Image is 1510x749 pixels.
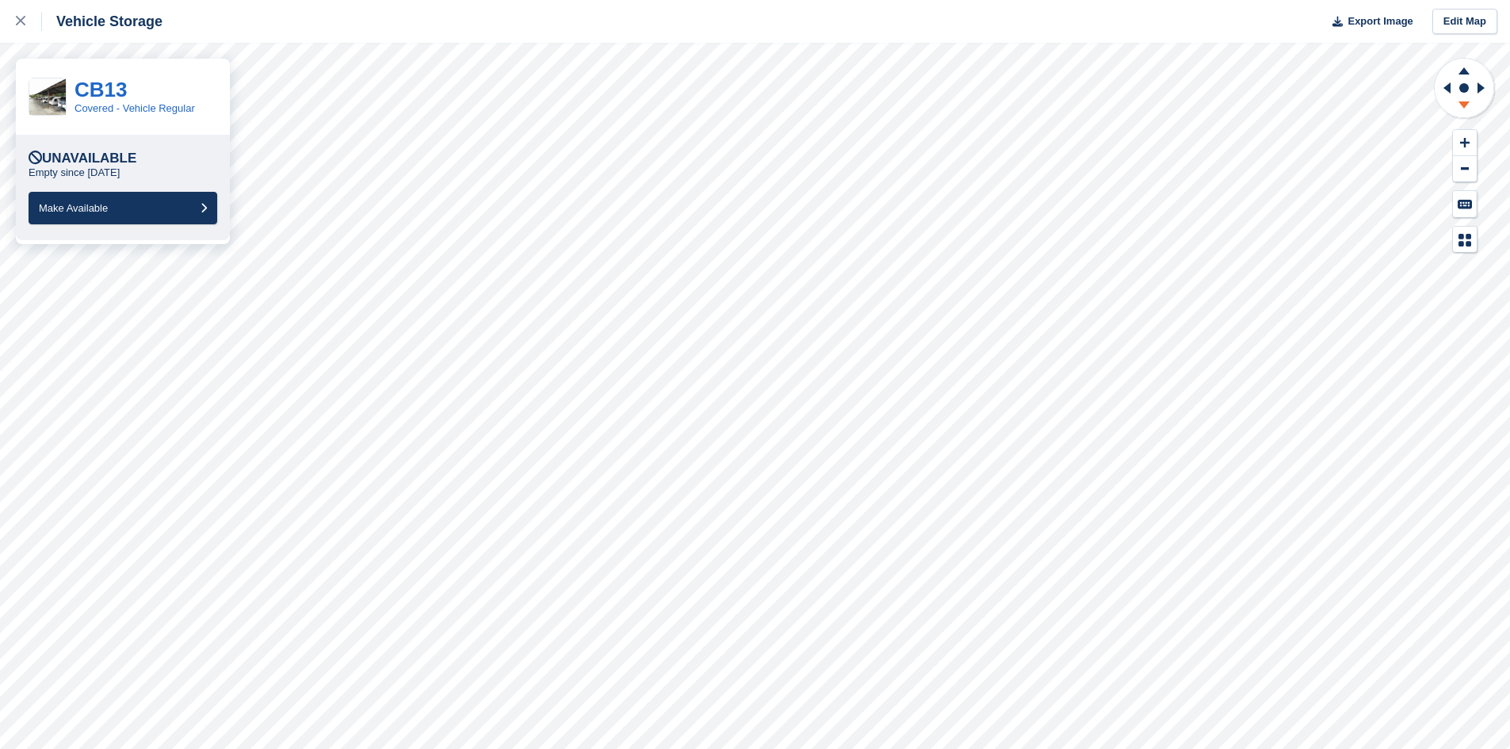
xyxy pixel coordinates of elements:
span: Export Image [1348,13,1413,29]
div: Unavailable [29,151,136,166]
a: CB13 [75,78,127,101]
button: Map Legend [1453,227,1477,253]
button: Make Available [29,192,217,224]
a: Edit Map [1432,9,1497,35]
button: Export Image [1323,9,1413,35]
img: E4081CF8065E6D51B1F355B433F9180E.jpeg [29,78,66,115]
button: Zoom Out [1453,156,1477,182]
button: Keyboard Shortcuts [1453,191,1477,217]
p: Empty since [DATE] [29,166,120,179]
div: Vehicle Storage [42,12,162,31]
a: Covered - Vehicle Regular [75,102,195,114]
button: Zoom In [1453,130,1477,156]
span: Make Available [39,202,108,214]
